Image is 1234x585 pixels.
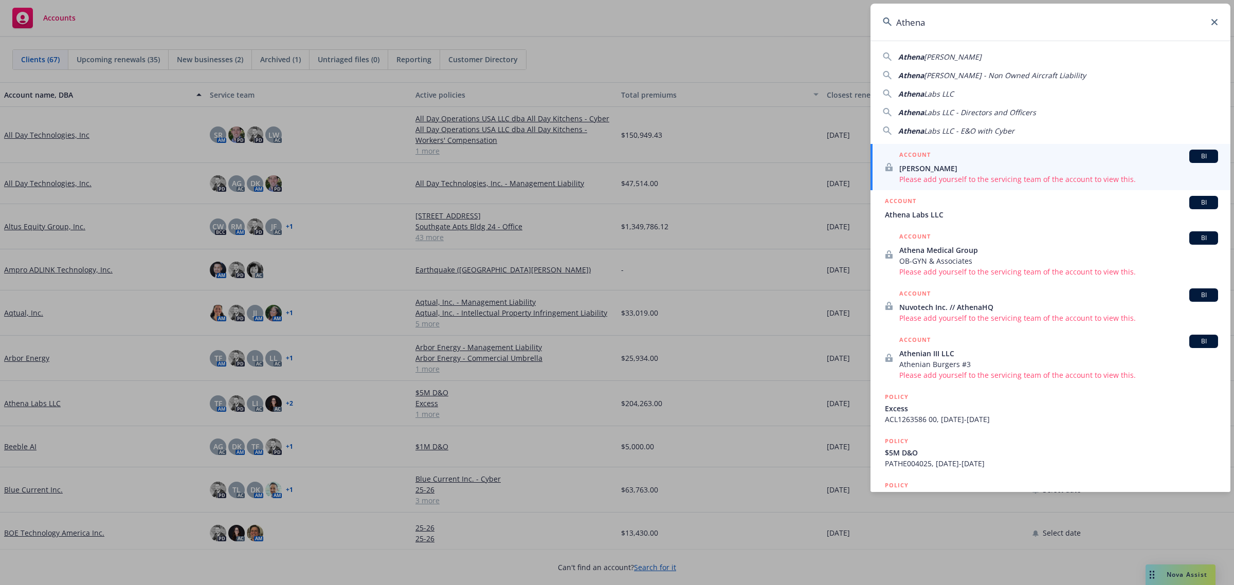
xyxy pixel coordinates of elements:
h5: POLICY [885,392,909,402]
a: ACCOUNTBINuvotech Inc. // AthenaHQPlease add yourself to the servicing team of the account to vie... [870,283,1230,329]
h5: POLICY [885,436,909,446]
h5: ACCOUNT [899,150,931,162]
span: BI [1193,290,1214,300]
h5: ACCOUNT [899,335,931,347]
span: BI [1193,198,1214,207]
span: Labs LLC - Directors and Officers [924,107,1036,117]
h5: ACCOUNT [899,231,931,244]
a: POLICY$1M D&O [870,474,1230,519]
span: Athena Medical Group [899,245,1218,255]
span: BI [1193,152,1214,161]
span: ACL1263586 00, [DATE]-[DATE] [885,414,1218,425]
a: ACCOUNTBIAthena Labs LLC [870,190,1230,226]
span: Please add yourself to the servicing team of the account to view this. [899,174,1218,185]
span: Athenian Burgers #3 [899,359,1218,370]
span: Please add yourself to the servicing team of the account to view this. [899,313,1218,323]
span: Athena [898,89,924,99]
span: Athena [898,107,924,117]
a: ACCOUNTBIAthena Medical GroupOB-GYN & AssociatesPlease add yourself to the servicing team of the ... [870,226,1230,283]
span: Please add yourself to the servicing team of the account to view this. [899,266,1218,277]
span: $1M D&O [885,491,1218,502]
span: Labs LLC - E&O with Cyber [924,126,1014,136]
span: Please add yourself to the servicing team of the account to view this. [899,370,1218,380]
a: ACCOUNTBIAthenian III LLCAthenian Burgers #3Please add yourself to the servicing team of the acco... [870,329,1230,386]
span: Athenian III LLC [899,348,1218,359]
span: OB-GYN & Associates [899,255,1218,266]
h5: ACCOUNT [899,288,931,301]
span: Athena [898,126,924,136]
h5: ACCOUNT [885,196,916,208]
span: Excess [885,403,1218,414]
h5: POLICY [885,480,909,490]
span: Athena Labs LLC [885,209,1218,220]
span: $5M D&O [885,447,1218,458]
a: ACCOUNTBI[PERSON_NAME]Please add yourself to the servicing team of the account to view this. [870,144,1230,190]
span: BI [1193,337,1214,346]
input: Search... [870,4,1230,41]
span: Athena [898,52,924,62]
span: [PERSON_NAME] [924,52,982,62]
span: Labs LLC [924,89,954,99]
span: [PERSON_NAME] [899,163,1218,174]
a: POLICYExcessACL1263586 00, [DATE]-[DATE] [870,386,1230,430]
span: PATHE004025, [DATE]-[DATE] [885,458,1218,469]
a: POLICY$5M D&OPATHE004025, [DATE]-[DATE] [870,430,1230,474]
span: BI [1193,233,1214,243]
span: Nuvotech Inc. // AthenaHQ [899,302,1218,313]
span: [PERSON_NAME] - Non Owned Aircraft Liability [924,70,1086,80]
span: Athena [898,70,924,80]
